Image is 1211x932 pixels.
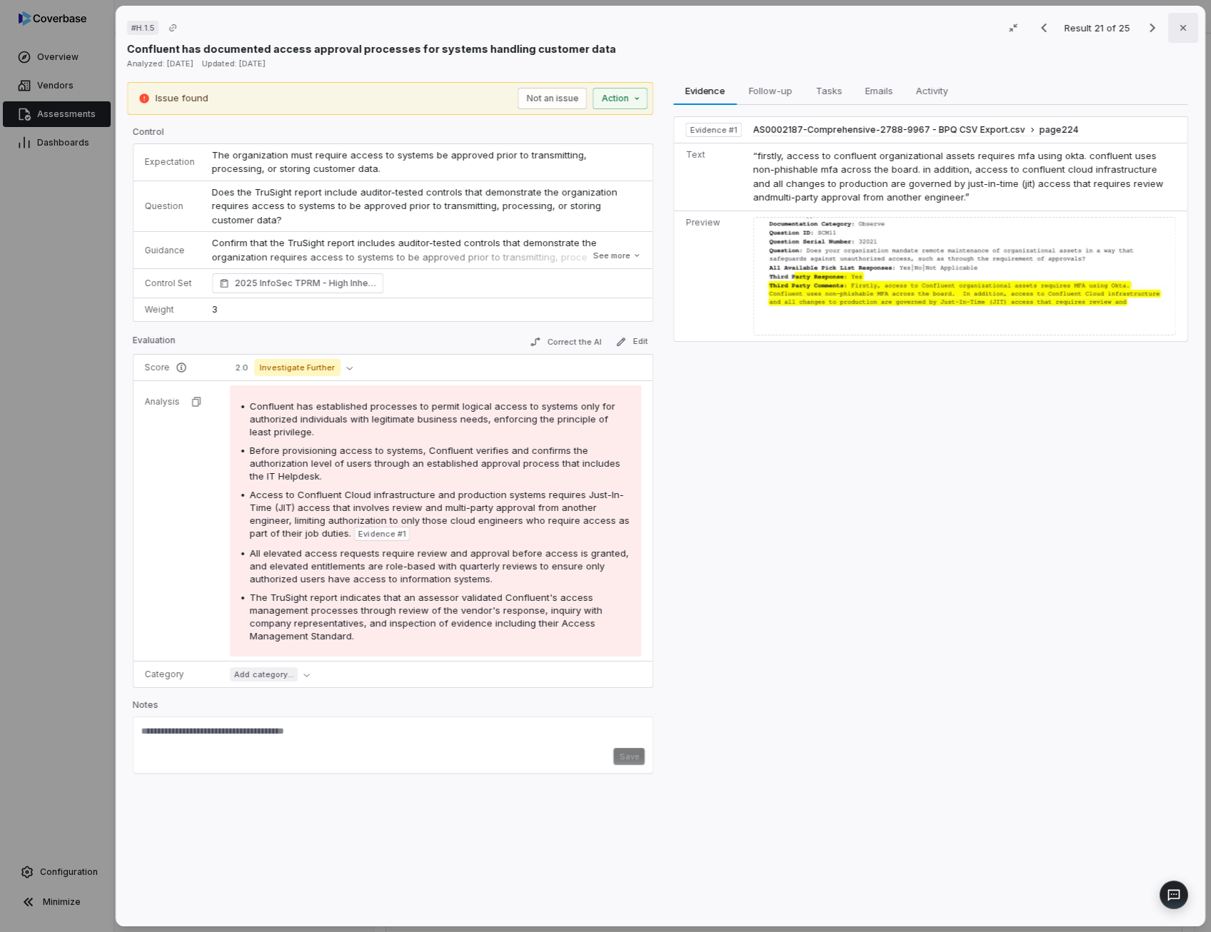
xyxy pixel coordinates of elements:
[212,186,620,226] span: Does the TruSight report include auditor-tested controls that demonstrate the organization requir...
[145,396,180,407] p: Analysis
[145,278,195,289] p: Control Set
[859,81,898,100] span: Emails
[235,276,376,290] span: 2025 InfoSec TPRM - High Inherent Risk (TruSight Supported) Access Control
[133,335,176,352] p: Evaluation
[145,201,195,212] p: Question
[1064,20,1132,36] p: Result 21 of 25
[250,445,620,482] span: Before provisioning access to systems, Confluent verifies and confirms the authorization level of...
[250,400,615,437] span: Confluent has established processes to permit logical access to systems only for authorized indiv...
[518,88,587,109] button: Not an issue
[674,143,747,211] td: Text
[250,547,629,584] span: All elevated access requests require review and approval before access is granted, and elevated e...
[212,149,590,175] span: The organization must require access to systems be approved prior to transmitting, processing, or...
[588,243,645,268] button: See more
[145,669,213,680] p: Category
[679,81,730,100] span: Evidence
[810,81,848,100] span: Tasks
[610,333,653,350] button: Edit
[230,359,358,376] button: 2.0Investigate Further
[524,333,607,350] button: Correct the AI
[230,667,298,682] span: Add category...
[1030,19,1058,36] button: Previous result
[358,528,406,540] span: Evidence # 1
[133,699,653,716] p: Notes
[753,124,1078,136] button: AS0002187-Comprehensive-2788-9967 - BPQ CSV Export.csvpage224
[674,211,747,341] td: Preview
[753,124,1025,136] span: AS0002187-Comprehensive-2788-9967 - BPQ CSV Export.csv
[127,59,194,69] span: Analyzed: [DATE]
[690,124,737,136] span: Evidence # 1
[156,91,208,106] p: Issue found
[145,362,213,373] p: Score
[131,22,154,34] span: # H.1.5
[133,126,653,143] p: Control
[160,15,186,41] button: Copy link
[743,81,798,100] span: Follow-up
[593,88,648,109] button: Action
[202,59,266,69] span: Updated: [DATE]
[250,489,630,539] span: Access to Confluent Cloud infrastructure and production systems requires Just-In-Time (JIT) acces...
[145,245,195,256] p: Guidance
[254,359,341,376] span: Investigate Further
[753,150,1163,203] span: “firstly, access to confluent organizational assets requires mfa using okta. confluent uses non-p...
[145,304,195,315] p: Weight
[212,236,641,306] p: Confirm that the TruSight report includes auditor-tested controls that demonstrate the organizati...
[212,303,218,315] span: 3
[127,41,616,56] p: Confluent has documented access approval processes for systems handling customer data
[1039,124,1078,136] span: page 224
[910,81,953,100] span: Activity
[145,156,195,168] p: Expectation
[1138,19,1167,36] button: Next result
[250,592,603,642] span: The TruSight report indicates that an assessor validated Confluent's access management processes ...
